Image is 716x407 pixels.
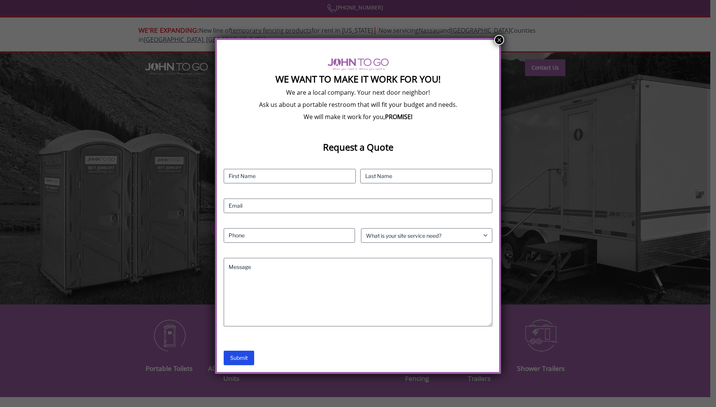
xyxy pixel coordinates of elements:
strong: Request a Quote [323,141,393,153]
strong: We Want To Make It Work For You! [275,73,441,85]
p: We will make it work for you, [224,113,493,121]
input: First Name [224,169,356,183]
b: PROMISE! [385,113,412,121]
p: Ask us about a portable restroom that will fit your budget and needs. [224,100,493,109]
input: Last Name [360,169,492,183]
input: Submit [224,351,254,365]
input: Email [224,199,493,213]
button: Close [494,35,504,45]
img: logo of viptogo [328,58,389,70]
input: Phone [224,228,355,243]
p: We are a local company. Your next door neighbor! [224,88,493,97]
